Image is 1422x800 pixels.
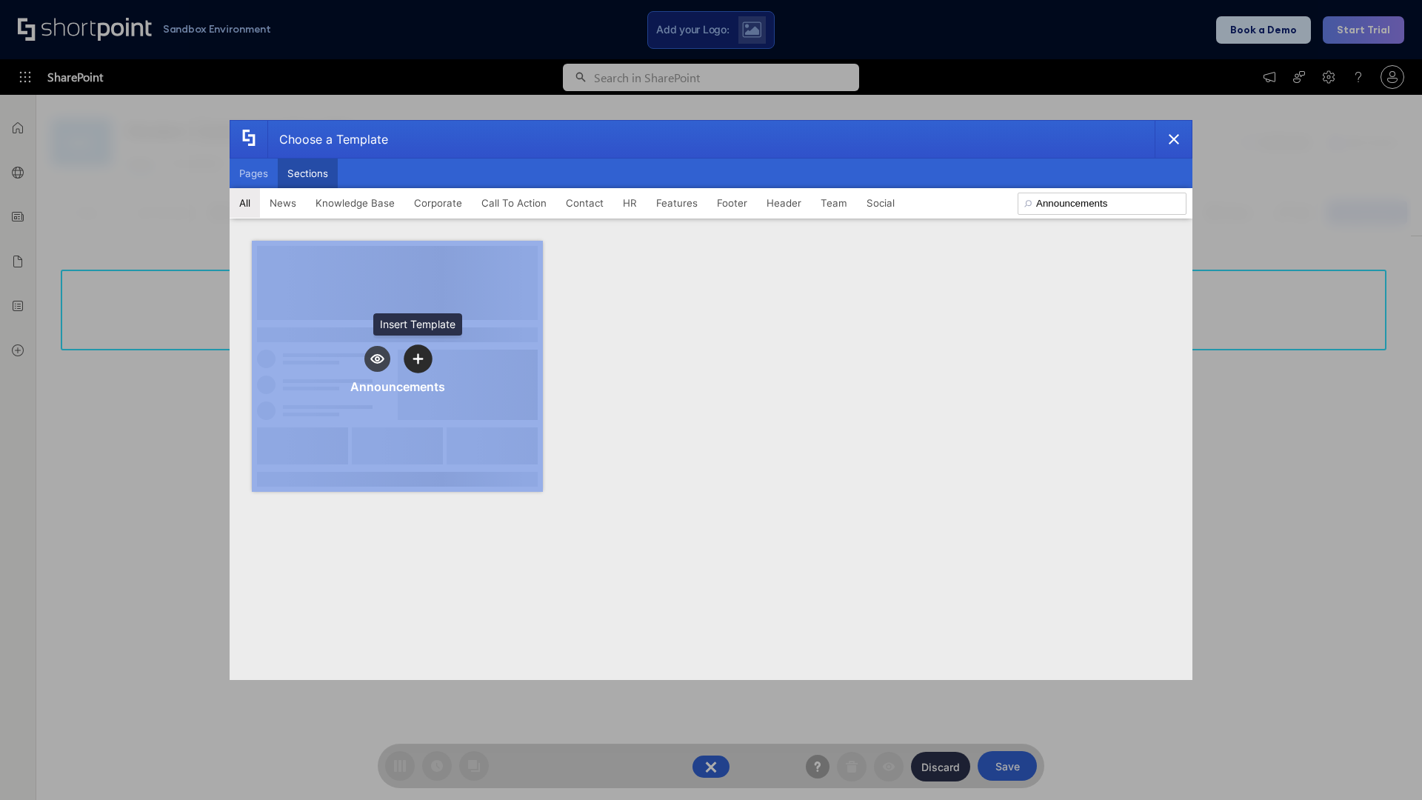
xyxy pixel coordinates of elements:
[404,188,472,218] button: Corporate
[230,188,260,218] button: All
[230,120,1192,680] div: template selector
[278,159,338,188] button: Sections
[757,188,811,218] button: Header
[472,188,556,218] button: Call To Action
[811,188,857,218] button: Team
[556,188,613,218] button: Contact
[857,188,904,218] button: Social
[647,188,707,218] button: Features
[707,188,757,218] button: Footer
[1018,193,1186,215] input: Search
[267,121,388,158] div: Choose a Template
[306,188,404,218] button: Knowledge Base
[260,188,306,218] button: News
[350,379,445,394] div: Announcements
[230,159,278,188] button: Pages
[1348,729,1422,800] iframe: Chat Widget
[613,188,647,218] button: HR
